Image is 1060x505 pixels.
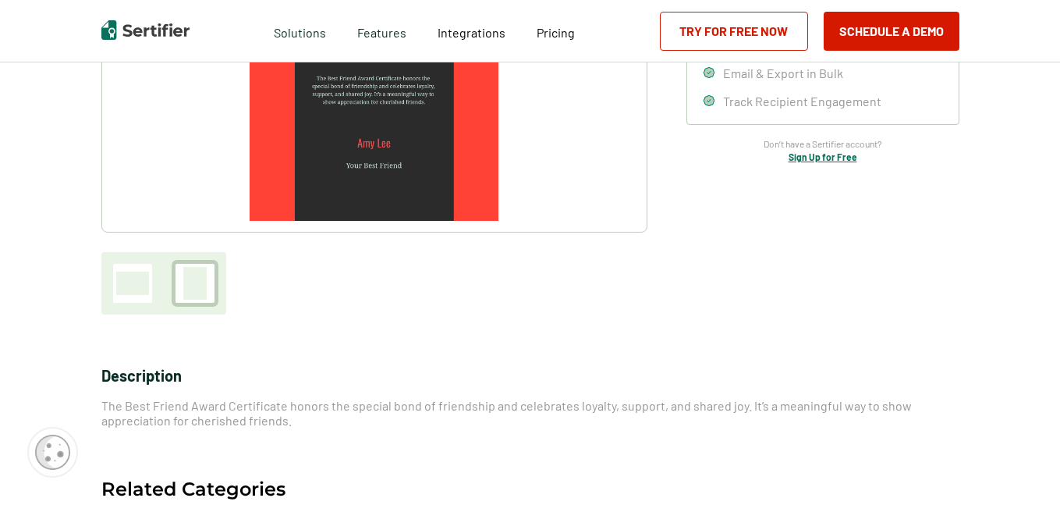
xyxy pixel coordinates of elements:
[660,12,808,51] a: Try for Free Now
[723,66,843,80] span: Email & Export in Bulk
[723,94,881,108] span: Track Recipient Engagement
[274,21,326,41] span: Solutions
[101,479,285,499] h2: Related Categories
[101,366,182,385] span: Description
[537,25,575,40] span: Pricing
[357,21,406,41] span: Features
[789,151,857,162] a: Sign Up for Free
[537,21,575,41] a: Pricing
[764,137,882,151] span: Don’t have a Sertifier account?
[101,398,912,428] span: The Best Friend Award Certificate honors the special bond of friendship and celebrates loyalty, s...
[824,12,959,51] button: Schedule a Demo
[982,430,1060,505] iframe: Chat Widget
[35,435,70,470] img: Cookie Popup Icon
[438,25,505,40] span: Integrations
[101,20,190,40] img: Sertifier | Digital Credentialing Platform
[438,21,505,41] a: Integrations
